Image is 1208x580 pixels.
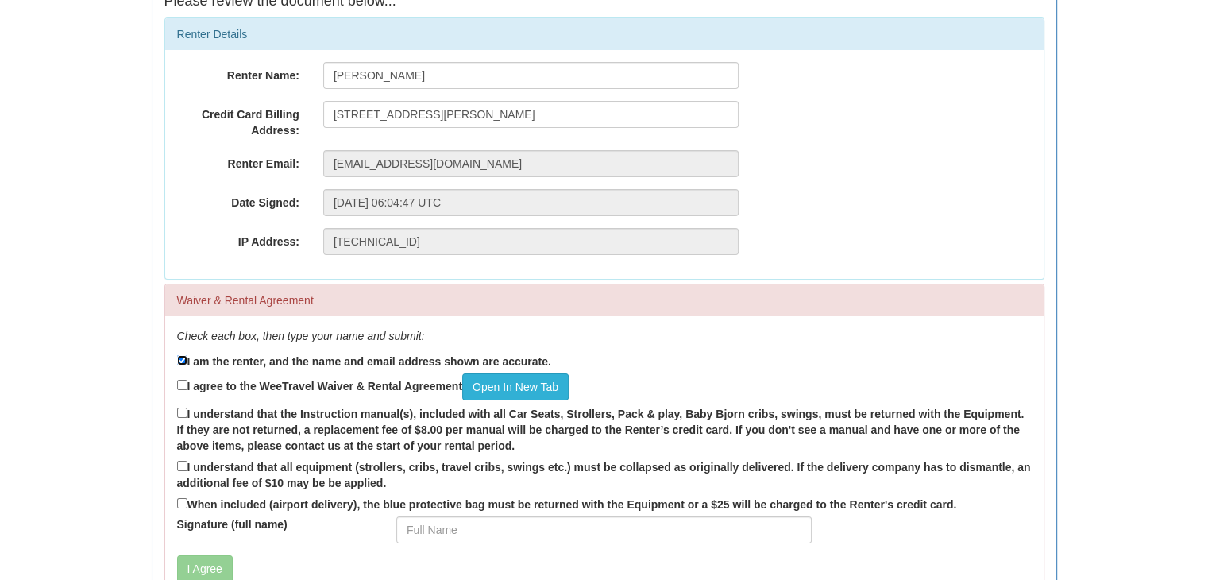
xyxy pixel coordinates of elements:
[165,18,1044,50] div: Renter Details
[177,458,1032,491] label: I understand that all equipment (strollers, cribs, travel cribs, swings etc.) must be collapsed a...
[165,516,385,532] label: Signature (full name)
[396,516,812,543] input: Full Name
[165,284,1044,316] div: Waiver & Rental Agreement
[177,461,187,471] input: I understand that all equipment (strollers, cribs, travel cribs, swings etc.) must be collapsed a...
[177,495,957,512] label: When included (airport delivery), the blue protective bag must be returned with the Equipment or ...
[177,373,569,400] label: I agree to the WeeTravel Waiver & Rental Agreement
[177,404,1032,454] label: I understand that the Instruction manual(s), included with all Car Seats, Strollers, Pack & play,...
[177,498,187,508] input: When included (airport delivery), the blue protective bag must be returned with the Equipment or ...
[177,355,187,365] input: I am the renter, and the name and email address shown are accurate.
[177,408,187,418] input: I understand that the Instruction manual(s), included with all Car Seats, Strollers, Pack & play,...
[165,228,311,249] label: IP Address:
[165,101,311,138] label: Credit Card Billing Address:
[462,373,569,400] a: Open In New Tab
[165,150,311,172] label: Renter Email:
[165,62,311,83] label: Renter Name:
[177,330,425,342] em: Check each box, then type your name and submit:
[177,380,187,390] input: I agree to the WeeTravel Waiver & Rental AgreementOpen In New Tab
[165,189,311,211] label: Date Signed:
[177,352,551,369] label: I am the renter, and the name and email address shown are accurate.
